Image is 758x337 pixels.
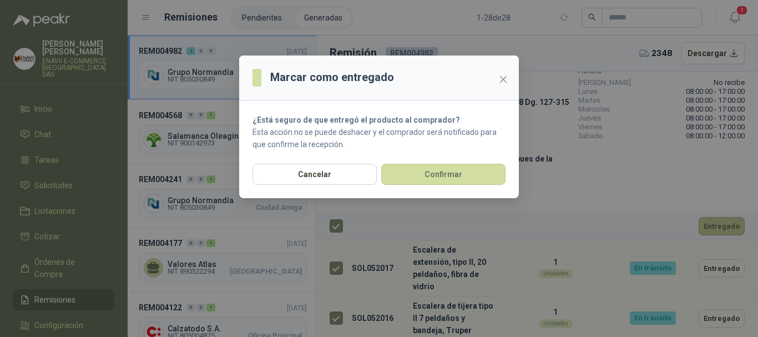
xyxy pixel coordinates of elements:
[494,71,512,88] button: Close
[252,164,377,185] button: Cancelar
[270,69,394,86] h3: Marcar como entregado
[252,126,506,150] p: Esta acción no se puede deshacer y el comprador será notificado para que confirme la recepción.
[381,164,506,185] button: Confirmar
[499,75,508,84] span: close
[252,115,460,124] strong: ¿Está seguro de que entregó el producto al comprador?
